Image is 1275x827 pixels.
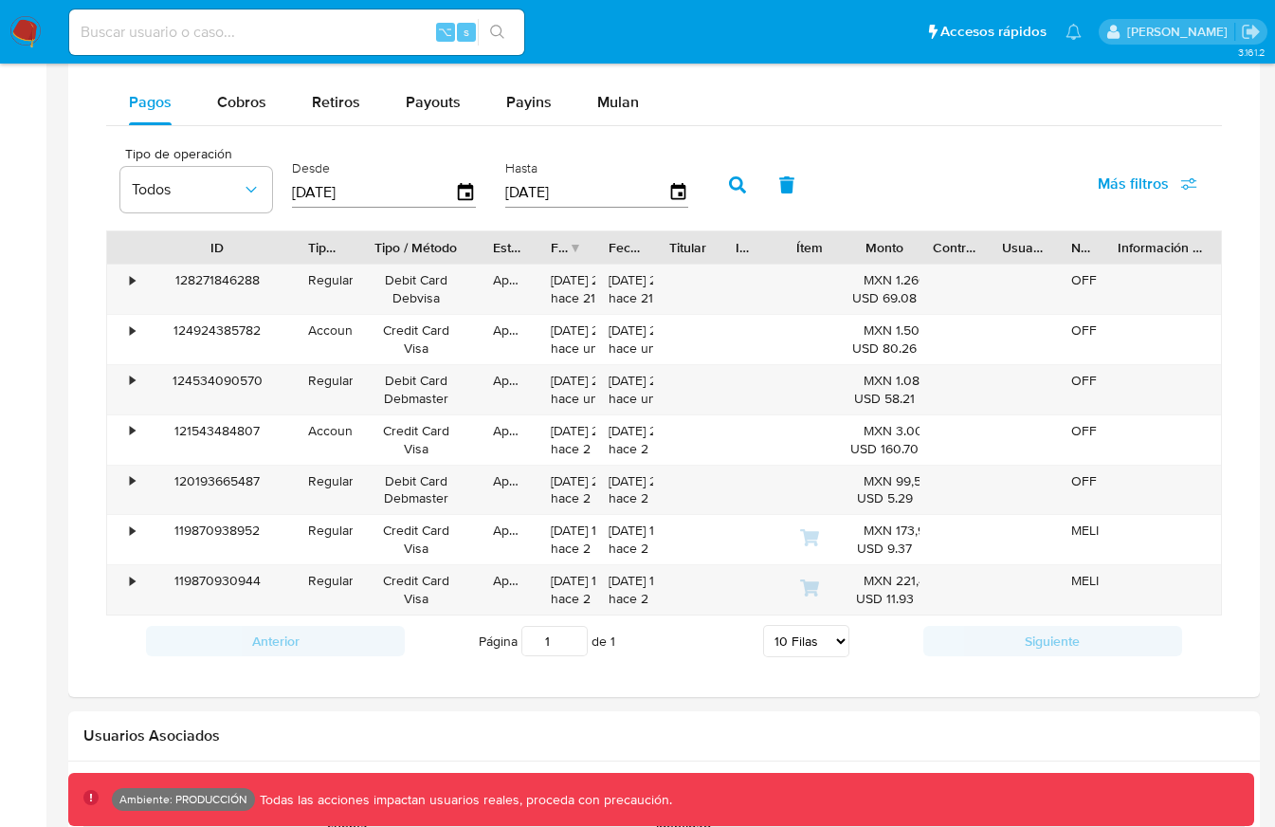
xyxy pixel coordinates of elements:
[478,19,517,46] button: search-icon
[69,20,524,45] input: Buscar usuario o caso...
[1238,45,1266,60] span: 3.161.2
[1241,22,1261,42] a: Salir
[83,726,1245,745] h2: Usuarios Asociados
[1127,23,1234,41] p: facundoagustin.borghi@mercadolibre.com
[438,23,452,41] span: ⌥
[119,796,247,803] p: Ambiente: PRODUCCIÓN
[464,23,469,41] span: s
[1066,24,1082,40] a: Notificaciones
[940,22,1047,42] span: Accesos rápidos
[255,791,672,809] p: Todas las acciones impactan usuarios reales, proceda con precaución.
